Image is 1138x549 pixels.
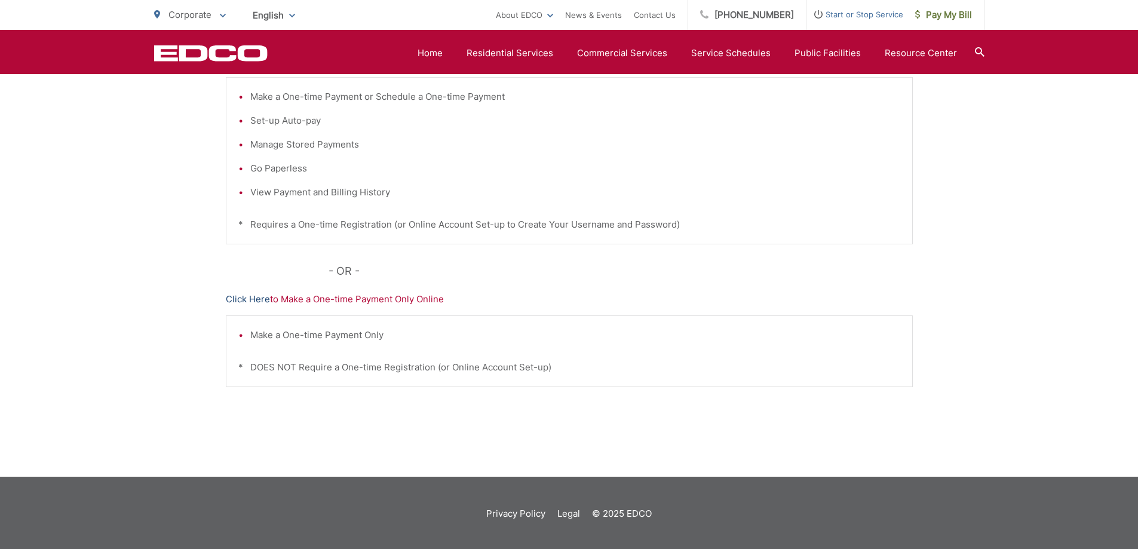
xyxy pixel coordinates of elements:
p: to Make a One-time Payment Only Online [226,292,913,306]
span: Pay My Bill [915,8,972,22]
a: News & Events [565,8,622,22]
a: Residential Services [467,46,553,60]
a: About EDCO [496,8,553,22]
a: Legal [557,507,580,521]
span: Corporate [168,9,211,20]
p: * DOES NOT Require a One-time Registration (or Online Account Set-up) [238,360,900,375]
li: Make a One-time Payment Only [250,328,900,342]
a: Click Here [226,292,270,306]
a: Commercial Services [577,46,667,60]
li: Go Paperless [250,161,900,176]
p: © 2025 EDCO [592,507,652,521]
a: EDCD logo. Return to the homepage. [154,45,268,62]
p: - OR - [329,262,913,280]
span: English [244,5,304,26]
li: View Payment and Billing History [250,185,900,200]
a: Resource Center [885,46,957,60]
a: Privacy Policy [486,507,545,521]
li: Set-up Auto-pay [250,114,900,128]
li: Make a One-time Payment or Schedule a One-time Payment [250,90,900,104]
a: Service Schedules [691,46,771,60]
a: Public Facilities [795,46,861,60]
a: Contact Us [634,8,676,22]
a: Home [418,46,443,60]
li: Manage Stored Payments [250,137,900,152]
p: * Requires a One-time Registration (or Online Account Set-up to Create Your Username and Password) [238,217,900,232]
